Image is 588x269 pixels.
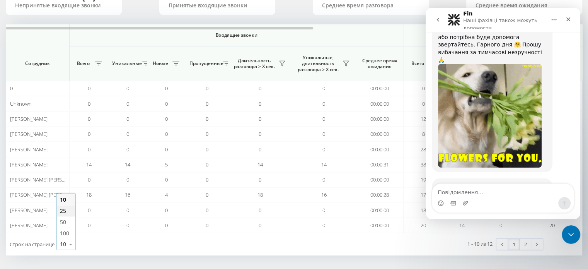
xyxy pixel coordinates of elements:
[10,161,48,168] span: [PERSON_NAME]
[356,127,404,142] td: 00:00:00
[422,100,425,107] span: 0
[206,130,208,137] span: 0
[562,225,580,244] iframe: Intercom live chat
[257,191,263,198] span: 18
[88,176,90,183] span: 0
[322,207,325,214] span: 0
[356,157,404,172] td: 00:00:31
[421,191,426,198] span: 17
[206,161,208,168] span: 0
[296,55,340,73] span: Уникальные, длительность разговора > Х сек.
[88,207,90,214] span: 0
[356,172,404,187] td: 00:00:00
[459,222,465,229] span: 14
[165,85,168,92] span: 0
[520,239,531,250] a: 2
[10,176,86,183] span: [PERSON_NAME] [PERSON_NAME]
[60,196,66,203] span: 10
[206,100,208,107] span: 0
[206,146,208,153] span: 0
[126,176,129,183] span: 0
[259,100,261,107] span: 0
[421,222,426,229] span: 20
[321,191,327,198] span: 16
[10,100,32,107] span: Unknown
[88,146,90,153] span: 0
[86,161,92,168] span: 14
[206,222,208,229] span: 0
[322,130,325,137] span: 0
[126,85,129,92] span: 0
[549,222,555,229] span: 20
[165,100,168,107] span: 0
[126,222,129,229] span: 0
[60,218,66,226] span: 50
[259,130,261,137] span: 0
[10,222,48,229] span: [PERSON_NAME]
[356,111,404,127] td: 00:00:00
[426,8,580,219] iframe: Intercom live chat
[206,115,208,122] span: 0
[125,191,130,198] span: 16
[10,130,48,137] span: [PERSON_NAME]
[10,191,86,198] span: [PERSON_NAME] [PERSON_NAME]
[421,146,426,153] span: 28
[206,191,208,198] span: 0
[165,130,168,137] span: 0
[356,218,404,233] td: 00:00:00
[15,2,112,9] div: Непринятые входящие звонки
[322,2,419,9] div: Среднее время разговора
[126,146,129,153] span: 0
[259,146,261,153] span: 0
[165,161,168,168] span: 5
[206,85,208,92] span: 0
[10,207,48,214] span: [PERSON_NAME]
[125,161,130,168] span: 14
[356,187,404,202] td: 00:00:28
[165,191,168,198] span: 4
[10,115,48,122] span: [PERSON_NAME]
[112,60,140,67] span: Уникальные
[126,100,129,107] span: 0
[88,115,90,122] span: 0
[232,58,276,70] span: Длительность разговора > Х сек.
[165,176,168,183] span: 0
[60,230,69,237] span: 100
[165,146,168,153] span: 0
[361,58,398,70] span: Среднее время ожидания
[508,239,520,250] a: 1
[467,240,493,248] div: 1 - 10 из 12
[60,207,66,214] span: 25
[88,130,90,137] span: 0
[257,161,263,168] span: 14
[421,176,426,183] span: 19
[259,85,261,92] span: 0
[259,207,261,214] span: 0
[126,207,129,214] span: 0
[259,222,261,229] span: 0
[421,161,426,168] span: 38
[90,32,383,38] span: Входящие звонки
[422,85,425,92] span: 0
[322,85,325,92] span: 0
[165,207,168,214] span: 0
[408,60,427,67] span: Всего
[356,203,404,218] td: 00:00:00
[73,60,93,67] span: Всего
[88,85,90,92] span: 0
[206,176,208,183] span: 0
[126,130,129,137] span: 0
[356,96,404,111] td: 00:00:00
[422,130,425,137] span: 8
